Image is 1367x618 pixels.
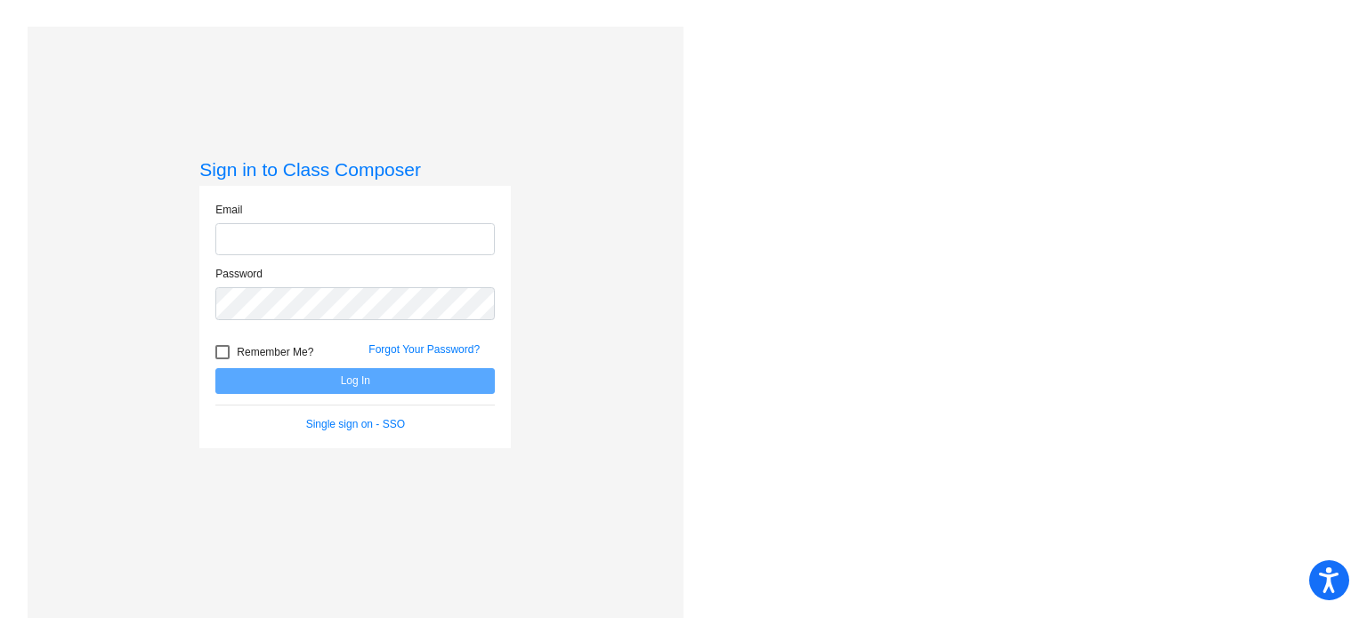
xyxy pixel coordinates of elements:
[368,343,480,356] a: Forgot Your Password?
[306,418,405,430] a: Single sign on - SSO
[237,341,313,363] span: Remember Me?
[199,158,511,181] h3: Sign in to Class Composer
[215,202,242,218] label: Email
[215,266,263,282] label: Password
[215,368,495,394] button: Log In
